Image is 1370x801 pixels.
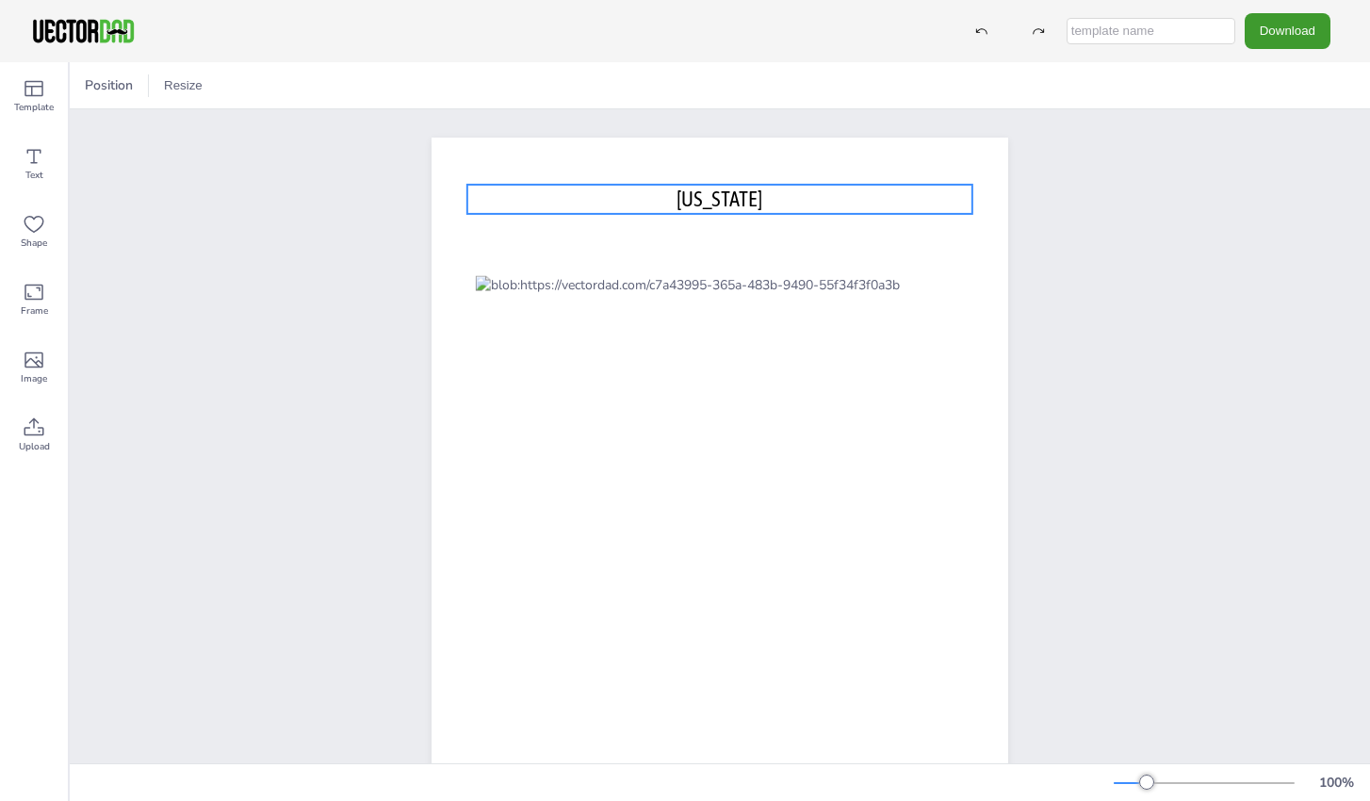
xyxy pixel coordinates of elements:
[19,439,50,454] span: Upload
[25,168,43,183] span: Text
[21,371,47,386] span: Image
[81,76,137,94] span: Position
[677,187,762,211] span: [US_STATE]
[156,71,210,101] button: Resize
[14,100,54,115] span: Template
[1313,774,1359,792] div: 100 %
[1067,18,1235,44] input: template name
[21,303,48,319] span: Frame
[21,236,47,251] span: Shape
[30,17,137,45] img: VectorDad-1.png
[1245,13,1330,48] button: Download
